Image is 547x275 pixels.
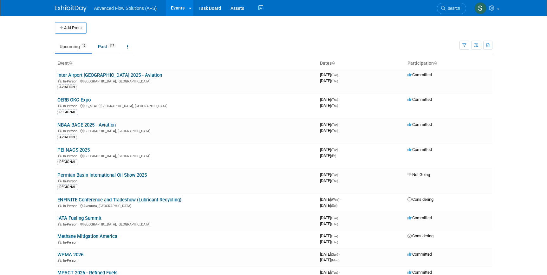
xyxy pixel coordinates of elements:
img: In-Person Event [58,222,62,226]
span: [DATE] [320,122,340,127]
th: Participation [405,58,492,69]
img: In-Person Event [58,259,62,262]
span: [DATE] [320,233,340,238]
a: OERB OKC Expo [57,97,91,103]
span: (Thu) [331,222,338,226]
span: [DATE] [320,97,340,102]
a: Permian Basin International Oil Show 2025 [57,172,147,178]
a: ENFINITE Conference and Tradeshow (Lubricant Recycling) [57,197,181,203]
span: [DATE] [320,197,341,202]
span: [DATE] [320,78,338,83]
button: Add Event [55,22,87,34]
div: [GEOGRAPHIC_DATA], [GEOGRAPHIC_DATA] [57,128,315,133]
span: (Thu) [331,129,338,133]
div: REGIONAL [57,109,78,115]
span: (Sun) [331,253,338,256]
div: Aventura, [GEOGRAPHIC_DATA] [57,203,315,208]
span: In-Person [63,179,79,183]
span: Considering [407,197,433,202]
span: Search [446,6,460,11]
a: Methane Mitigation America [57,233,117,239]
div: [GEOGRAPHIC_DATA], [GEOGRAPHIC_DATA] [57,221,315,226]
span: - [339,215,340,220]
a: Past117 [93,41,121,53]
span: In-Person [63,154,79,158]
a: Upcoming12 [55,41,92,53]
span: - [339,252,340,257]
span: (Sat) [331,204,337,207]
span: Committed [407,270,432,275]
span: (Thu) [331,79,338,83]
span: - [339,122,340,127]
span: [DATE] [320,239,338,244]
span: (Thu) [331,179,338,183]
span: (Tue) [331,234,338,238]
span: 12 [80,43,87,48]
span: In-Person [63,240,79,245]
th: Event [55,58,317,69]
span: Not Going [407,172,430,177]
span: - [339,233,340,238]
span: In-Person [63,104,79,108]
span: [DATE] [320,128,338,133]
span: [DATE] [320,270,340,275]
span: (Thu) [331,240,338,244]
a: PEI NACS 2025 [57,147,90,153]
span: Advanced Flow Solutions (AFS) [94,6,157,11]
div: [GEOGRAPHIC_DATA], [GEOGRAPHIC_DATA] [57,78,315,83]
img: ExhibitDay [55,5,87,12]
span: 117 [107,43,116,48]
img: In-Person Event [58,79,62,82]
span: (Tue) [331,73,338,77]
span: - [339,72,340,77]
span: (Wed) [331,198,339,201]
span: [DATE] [320,258,339,262]
img: In-Person Event [58,179,62,182]
a: Search [437,3,466,14]
div: AVIATION [57,84,77,90]
span: (Tue) [331,216,338,220]
span: (Thu) [331,104,338,108]
span: - [340,197,341,202]
span: [DATE] [320,252,340,257]
span: Committed [407,147,432,152]
span: [DATE] [320,72,340,77]
span: [DATE] [320,153,336,158]
span: [DATE] [320,203,337,208]
span: In-Person [63,259,79,263]
span: - [339,270,340,275]
span: - [339,172,340,177]
a: Inter Airport [GEOGRAPHIC_DATA] 2025 - Aviation [57,72,162,78]
span: (Fri) [331,154,336,158]
span: Considering [407,233,433,238]
span: [DATE] [320,103,338,108]
th: Dates [317,58,405,69]
span: Committed [407,252,432,257]
span: (Tue) [331,173,338,177]
img: In-Person Event [58,154,62,157]
span: (Thu) [331,98,338,101]
img: In-Person Event [58,240,62,244]
img: In-Person Event [58,204,62,207]
span: [DATE] [320,172,340,177]
div: REGIONAL [57,159,78,165]
div: AVIATION [57,134,77,140]
img: In-Person Event [58,129,62,132]
span: [DATE] [320,215,340,220]
span: (Mon) [331,259,339,262]
span: (Tue) [331,123,338,127]
span: Committed [407,72,432,77]
span: Committed [407,97,432,102]
span: [DATE] [320,147,340,152]
span: - [339,147,340,152]
a: NBAA BACE 2025 - Aviation [57,122,116,128]
span: In-Person [63,222,79,226]
div: [US_STATE][GEOGRAPHIC_DATA], [GEOGRAPHIC_DATA] [57,103,315,108]
span: In-Person [63,204,79,208]
a: IATA Fueling Summit [57,215,101,221]
span: Committed [407,215,432,220]
span: [DATE] [320,221,338,226]
a: Sort by Start Date [332,61,335,66]
img: In-Person Event [58,104,62,107]
div: REGIONAL [57,184,78,190]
